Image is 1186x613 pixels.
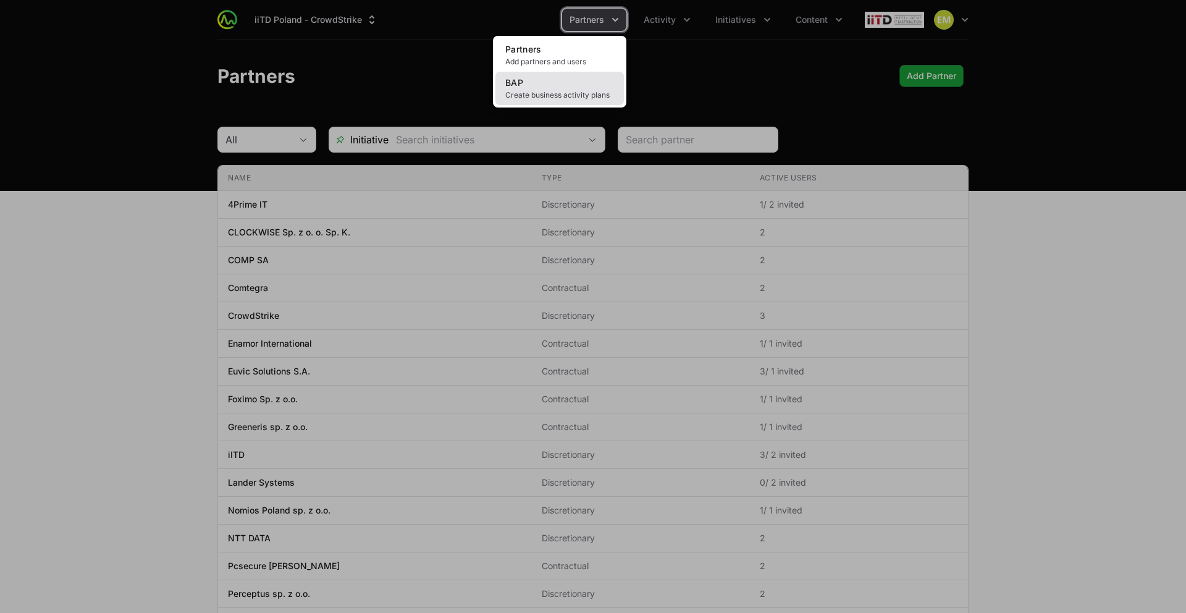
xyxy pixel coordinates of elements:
span: Add partners and users [505,57,614,67]
a: BAPCreate business activity plans [495,72,624,105]
div: Main navigation [237,9,850,31]
a: PartnersAdd partners and users [495,38,624,72]
span: Partners [505,44,542,54]
span: BAP [505,77,523,88]
div: Partners menu [562,9,626,31]
span: Create business activity plans [505,90,614,100]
